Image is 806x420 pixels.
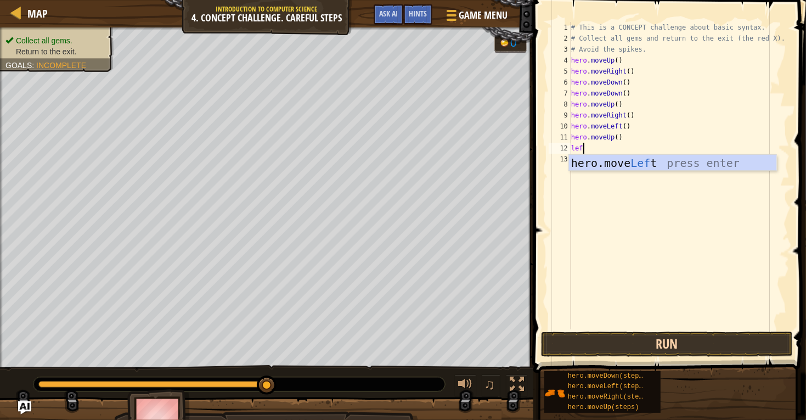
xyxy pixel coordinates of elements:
[549,66,571,77] div: 5
[409,8,427,19] span: Hints
[32,61,36,70] span: :
[506,374,528,397] button: Toggle fullscreen
[549,110,571,121] div: 9
[568,372,647,380] span: hero.moveDown(steps)
[5,35,105,46] li: Collect all gems.
[541,332,793,357] button: Run
[549,77,571,88] div: 6
[27,6,48,21] span: Map
[568,404,639,411] span: hero.moveUp(steps)
[36,61,86,70] span: Incomplete
[379,8,398,19] span: Ask AI
[549,33,571,44] div: 2
[510,37,521,49] div: 0
[549,154,571,165] div: 13
[482,374,500,397] button: ♫
[549,44,571,55] div: 3
[438,4,514,30] button: Game Menu
[22,6,48,21] a: Map
[549,88,571,99] div: 7
[16,47,77,56] span: Return to the exit.
[459,8,508,23] span: Game Menu
[568,383,647,390] span: hero.moveLeft(steps)
[5,61,32,70] span: Goals
[549,55,571,66] div: 4
[5,46,105,57] li: Return to the exit.
[568,393,651,401] span: hero.moveRight(steps)
[549,22,571,33] div: 1
[454,374,476,397] button: Adjust volume
[494,34,527,53] div: Team 'ogres' has 0 gold.
[374,4,403,25] button: Ask AI
[549,99,571,110] div: 8
[18,401,31,415] button: Ask AI
[544,383,565,404] img: portrait.png
[16,36,72,45] span: Collect all gems.
[549,121,571,132] div: 10
[549,132,571,143] div: 11
[549,143,571,154] div: 12
[484,376,495,393] span: ♫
